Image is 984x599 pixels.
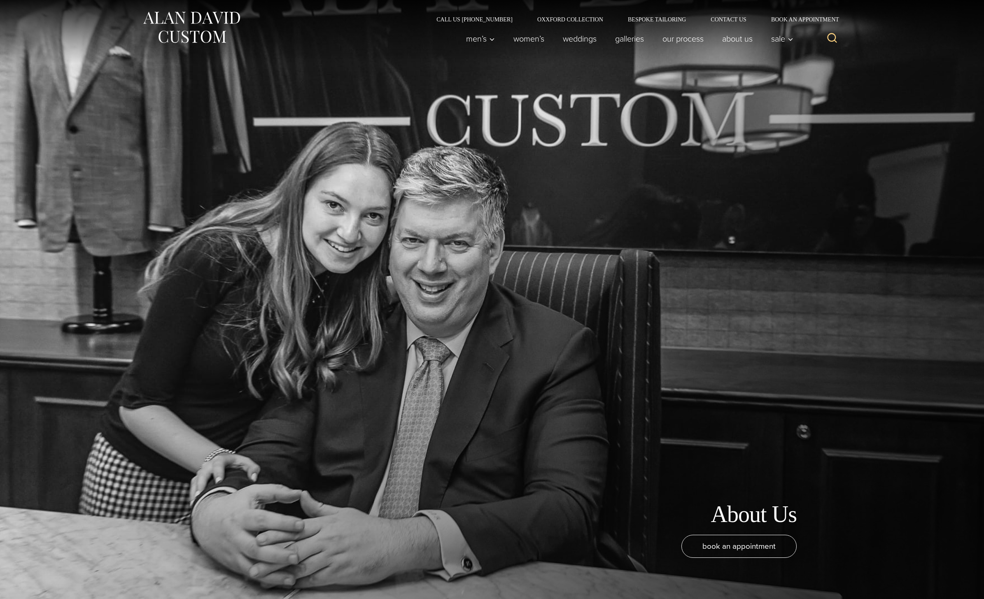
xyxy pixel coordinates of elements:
h1: About Us [711,501,797,528]
a: About Us [713,30,762,47]
a: Galleries [606,30,653,47]
nav: Primary Navigation [457,30,798,47]
a: Our Process [653,30,713,47]
a: Bespoke Tailoring [616,16,698,22]
span: Sale [771,35,793,43]
span: book an appointment [702,540,776,552]
a: weddings [554,30,606,47]
button: View Search Form [822,29,842,49]
a: Book an Appointment [759,16,842,22]
span: Men’s [466,35,495,43]
a: Women’s [504,30,554,47]
a: Oxxford Collection [525,16,616,22]
a: Call Us [PHONE_NUMBER] [424,16,525,22]
a: Contact Us [698,16,759,22]
a: book an appointment [681,535,797,558]
img: Alan David Custom [142,9,241,46]
nav: Secondary Navigation [424,16,842,22]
